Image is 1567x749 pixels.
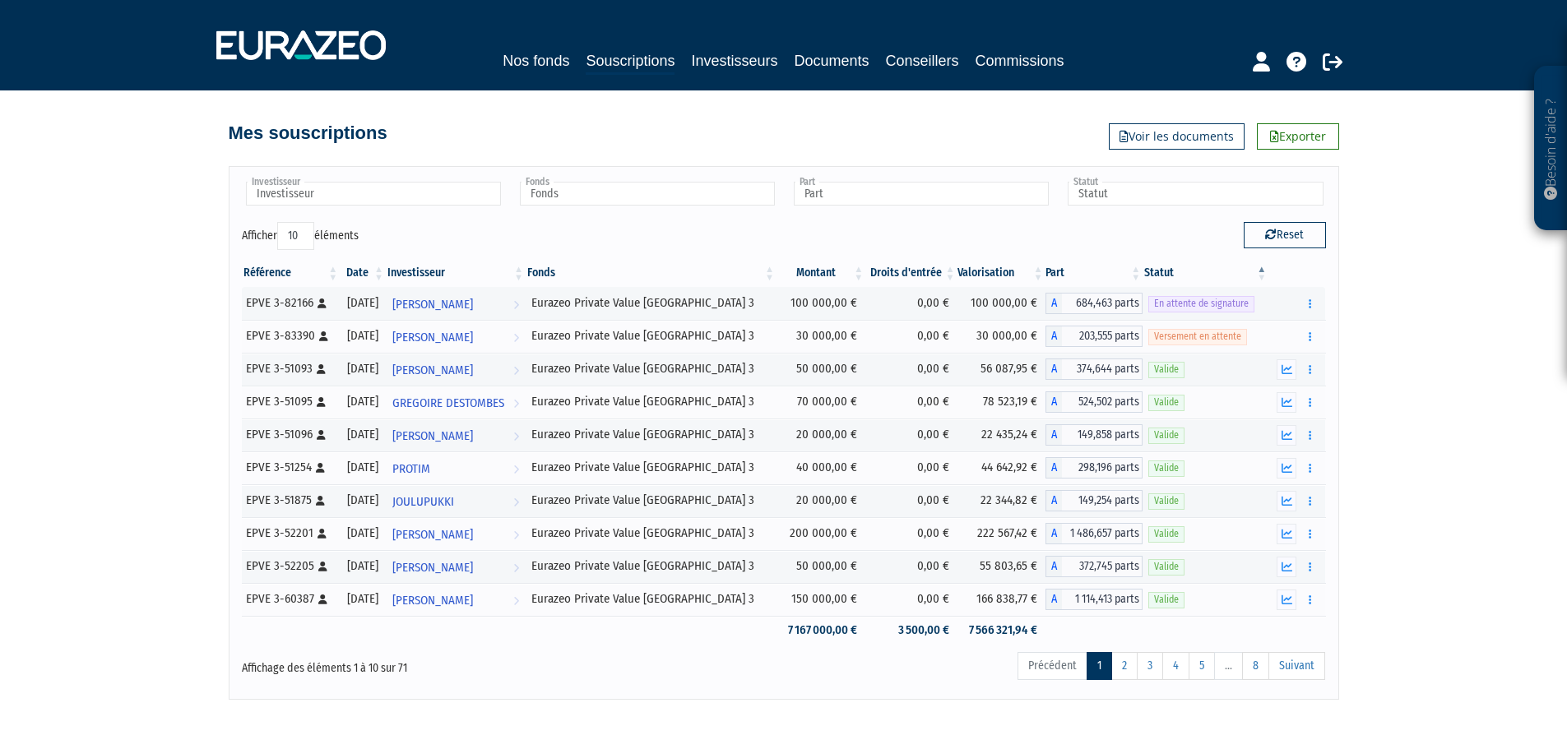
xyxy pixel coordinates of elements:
h4: Mes souscriptions [229,123,387,143]
div: A - Eurazeo Private Value Europe 3 [1045,424,1143,446]
div: EPVE 3-51095 [246,393,335,410]
td: 78 523,19 € [957,386,1045,418]
a: [PERSON_NAME] [386,320,526,353]
td: 20 000,00 € [777,418,865,451]
i: [Français] Personne physique [318,594,327,604]
span: [PERSON_NAME] [392,553,473,583]
div: Eurazeo Private Value [GEOGRAPHIC_DATA] 3 [531,590,771,608]
div: [DATE] [345,327,380,344]
a: [PERSON_NAME] [386,287,526,320]
span: A [1045,523,1062,544]
div: Affichage des éléments 1 à 10 sur 71 [242,650,679,677]
div: A - Eurazeo Private Value Europe 3 [1045,358,1143,380]
i: Voir l'investisseur [513,322,519,353]
span: A [1045,457,1062,479]
a: 5 [1189,652,1215,680]
td: 0,00 € [865,287,957,320]
i: [Français] Personne physique [316,496,325,506]
span: A [1045,589,1062,610]
div: A - Eurazeo Private Value Europe 3 [1045,490,1143,511]
div: Eurazeo Private Value [GEOGRAPHIC_DATA] 3 [531,426,771,443]
td: 150 000,00 € [777,583,865,616]
td: 50 000,00 € [777,550,865,583]
a: PROTIM [386,451,526,484]
span: 1 114,413 parts [1062,589,1143,610]
i: [Français] Personne physique [318,529,327,539]
div: [DATE] [345,393,380,410]
i: [Français] Personne physique [318,298,327,308]
td: 30 000,00 € [957,320,1045,353]
a: 3 [1137,652,1163,680]
span: 524,502 parts [1062,391,1143,413]
td: 40 000,00 € [777,451,865,484]
span: Valide [1148,460,1185,476]
i: Voir l'investisseur [513,355,519,386]
a: [PERSON_NAME] [386,550,526,583]
th: Référence : activer pour trier la colonne par ordre croissant [242,259,341,287]
i: [Français] Personne physique [316,463,325,473]
td: 166 838,77 € [957,583,1045,616]
i: [Français] Personne physique [317,397,326,407]
i: Voir l'investisseur [513,487,519,517]
div: A - Eurazeo Private Value Europe 3 [1045,589,1143,610]
div: [DATE] [345,557,380,575]
i: Voir l'investisseur [513,585,519,616]
div: A - Eurazeo Private Value Europe 3 [1045,326,1143,347]
a: 4 [1162,652,1189,680]
span: [PERSON_NAME] [392,585,473,616]
span: En attente de signature [1148,296,1254,312]
div: EPVE 3-83390 [246,327,335,344]
i: Voir l'investisseur [513,388,519,418]
label: Afficher éléments [242,222,359,250]
a: Conseillers [886,49,959,72]
div: [DATE] [345,492,380,509]
th: Montant: activer pour trier la colonne par ordre croissant [777,259,865,287]
td: 30 000,00 € [777,320,865,353]
span: Valide [1148,592,1185,608]
td: 20 000,00 € [777,484,865,517]
span: [PERSON_NAME] [392,322,473,353]
img: 1732889491-logotype_eurazeo_blanc_rvb.png [216,30,386,60]
span: 149,254 parts [1062,490,1143,511]
div: A - Eurazeo Private Value Europe 3 [1045,391,1143,413]
div: Eurazeo Private Value [GEOGRAPHIC_DATA] 3 [531,459,771,476]
div: Eurazeo Private Value [GEOGRAPHIC_DATA] 3 [531,294,771,312]
a: [PERSON_NAME] [386,353,526,386]
td: 0,00 € [865,418,957,451]
i: [Français] Personne physique [319,331,328,341]
span: 372,745 parts [1062,556,1143,577]
td: 200 000,00 € [777,517,865,550]
td: 50 000,00 € [777,353,865,386]
a: Suivant [1268,652,1325,680]
div: Eurazeo Private Value [GEOGRAPHIC_DATA] 3 [531,327,771,344]
a: Voir les documents [1109,123,1245,150]
td: 0,00 € [865,451,957,484]
td: 0,00 € [865,550,957,583]
div: EPVE 3-51875 [246,492,335,509]
span: PROTIM [392,454,430,484]
div: A - Eurazeo Private Value Europe 3 [1045,556,1143,577]
span: JOULUPUKKI [392,487,454,517]
div: [DATE] [345,459,380,476]
span: 1 486,657 parts [1062,523,1143,544]
td: 44 642,92 € [957,451,1045,484]
td: 100 000,00 € [777,287,865,320]
div: [DATE] [345,590,380,608]
a: JOULUPUKKI [386,484,526,517]
span: GREGOIRE DESTOMBES [392,388,504,418]
i: Voir l'investisseur [513,454,519,484]
span: [PERSON_NAME] [392,421,473,451]
span: Valide [1148,428,1185,443]
th: Statut : activer pour trier la colonne par ordre d&eacute;croissant [1143,259,1268,287]
td: 22 435,24 € [957,418,1045,451]
span: 684,463 parts [1062,293,1143,314]
div: Eurazeo Private Value [GEOGRAPHIC_DATA] 3 [531,525,771,542]
span: Valide [1148,395,1185,410]
i: [Français] Personne physique [317,430,326,440]
div: Eurazeo Private Value [GEOGRAPHIC_DATA] 3 [531,492,771,509]
span: Versement en attente [1148,329,1247,344]
div: Eurazeo Private Value [GEOGRAPHIC_DATA] 3 [531,557,771,575]
div: EPVE 3-82166 [246,294,335,312]
div: EPVE 3-51096 [246,426,335,443]
i: [Français] Personne physique [317,364,326,374]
